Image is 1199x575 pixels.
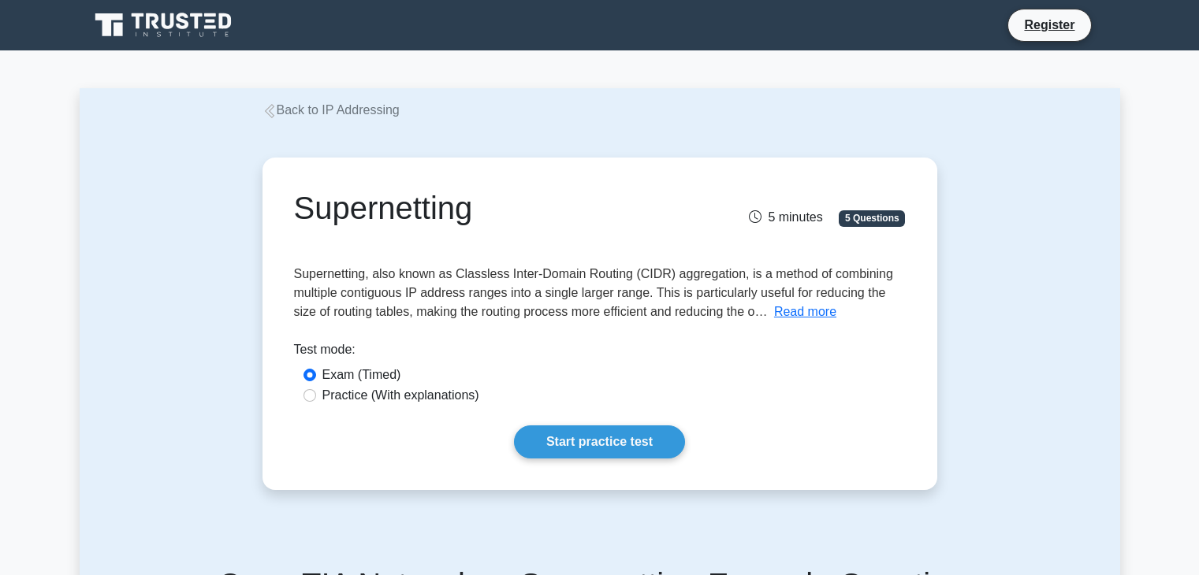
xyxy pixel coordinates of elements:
a: Back to IP Addressing [263,103,400,117]
label: Exam (Timed) [322,365,401,384]
span: Supernetting, also known as Classless Inter-Domain Routing (CIDR) aggregation, is a method of com... [294,267,893,318]
span: 5 minutes [749,210,822,224]
a: Start practice test [514,425,685,458]
span: 5 Questions [839,210,905,226]
button: Read more [774,302,836,321]
div: Test mode: [294,340,906,365]
label: Practice (With explanations) [322,386,479,405]
a: Register [1015,15,1084,35]
h1: Supernetting [294,189,695,227]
